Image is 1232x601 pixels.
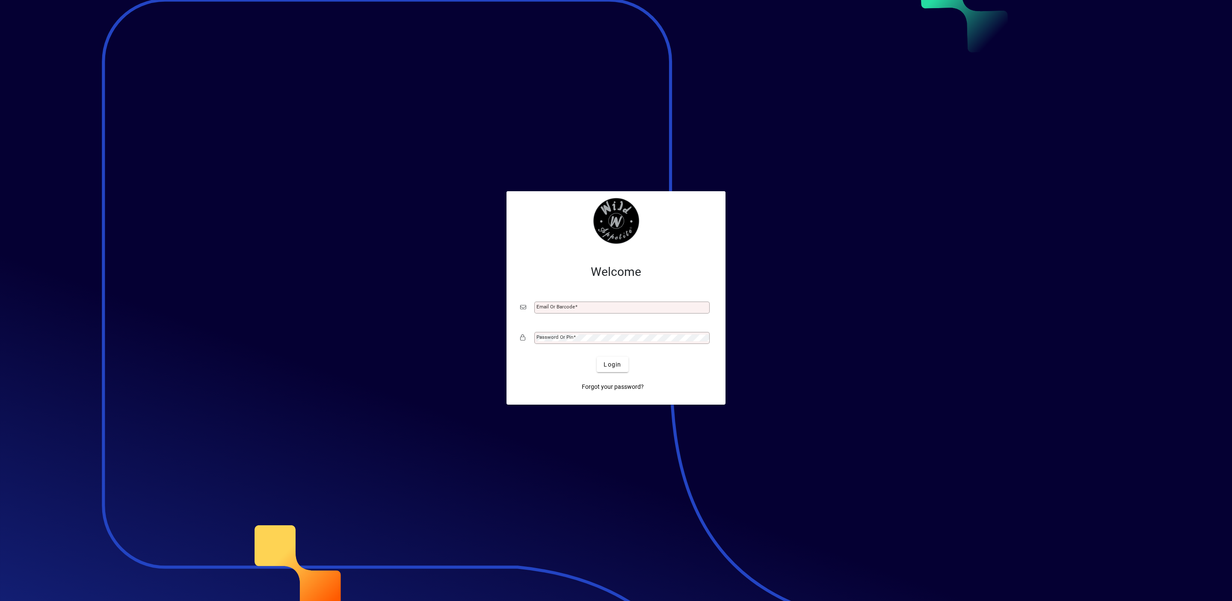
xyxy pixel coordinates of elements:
mat-label: Email or Barcode [536,304,575,310]
button: Login [597,357,628,372]
a: Forgot your password? [578,379,647,394]
span: Login [604,360,621,369]
h2: Welcome [520,265,712,279]
span: Forgot your password? [582,382,644,391]
mat-label: Password or Pin [536,334,573,340]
